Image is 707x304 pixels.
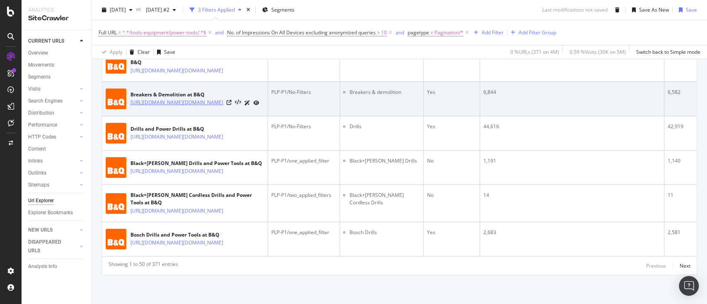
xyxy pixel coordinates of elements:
div: Url Explorer [28,196,54,205]
a: [URL][DOMAIN_NAME][DOMAIN_NAME] [130,167,223,175]
img: main image [106,123,126,144]
div: No [427,191,476,199]
a: AI Url Details [244,98,250,107]
div: 14 [483,191,661,199]
div: 0.59 % Visits ( 30K on 5M ) [569,48,626,55]
button: Save [154,45,175,59]
a: [URL][DOMAIN_NAME][DOMAIN_NAME] [130,67,223,75]
a: Segments [28,73,86,81]
button: and [396,29,404,36]
div: 44,616 [483,123,661,130]
div: Bosch Drills and Power Tools at B&Q [130,231,259,239]
a: Movements [28,61,86,69]
a: NEW URLS [28,226,77,235]
div: 2,683 [483,229,661,236]
div: DISAPPEARED URLS [28,238,70,255]
a: Overview [28,49,86,57]
div: PLP-P1/No-Filters [271,89,336,96]
div: Add Filter [482,29,504,36]
span: vs [136,5,142,12]
span: No. of Impressions On All Devices excluding anonymized queries [227,29,376,36]
div: 6,844 [483,89,661,96]
img: main image [106,157,126,178]
button: and [215,29,224,36]
div: Previous [646,262,666,269]
li: Black+[PERSON_NAME] Drills [350,157,420,165]
a: Analysis Info [28,262,86,271]
span: = [118,29,121,36]
div: Explorer Bookmarks [28,208,73,217]
div: Last modifications not saved [542,6,608,13]
img: main image [106,53,126,74]
div: Search Engines [28,97,63,105]
div: 1,191 [483,157,661,165]
li: Breakers & demolition [350,89,420,96]
a: Url Explorer [28,196,86,205]
div: Analytics [28,7,85,14]
button: Add Filter [471,28,504,38]
span: 2025 Oct. 6th [110,6,126,13]
div: CURRENT URLS [28,37,64,45]
a: Content [28,145,86,153]
li: Black+[PERSON_NAME] Cordless Drills [350,191,420,206]
div: Sitemaps [28,181,49,189]
div: Black+[PERSON_NAME] Cordless Drills and Power Tools at B&Q [130,191,264,206]
div: Visits [28,85,41,93]
button: Clear [126,45,150,59]
div: Save [164,48,175,55]
div: Apply [110,48,123,55]
div: Movements [28,61,54,69]
div: Performance [28,121,57,129]
div: 0 % URLs ( 371 on 4M ) [510,48,559,55]
div: Distribution [28,109,54,117]
div: Drills and Power Drills at B&Q [130,125,259,133]
button: Segments [259,3,298,17]
button: Add Filter Group [507,28,556,38]
img: main image [106,193,126,214]
div: Switch back to Simple mode [636,48,700,55]
a: Explorer Bookmarks [28,208,86,217]
a: [URL][DOMAIN_NAME][DOMAIN_NAME] [130,207,223,215]
div: Clear [138,48,150,55]
div: PLP-P1/No-Filters [271,123,336,130]
div: Yes [427,89,476,96]
img: main image [106,89,126,109]
div: Open Intercom Messenger [679,276,699,296]
a: Outlinks [28,169,77,177]
span: Pagination/* [434,27,463,38]
div: Save As New [639,6,669,13]
a: Distribution [28,109,77,117]
a: Visits [28,85,77,93]
button: Next [680,261,690,270]
div: No [427,157,476,165]
span: > [377,29,380,36]
a: Visit Online Page [227,100,232,105]
button: Save [676,3,697,17]
div: Segments [28,73,51,81]
div: 3 Filters Applied [198,6,235,13]
div: Overview [28,49,48,57]
span: Full URL [99,29,117,36]
div: Showing 1 to 50 of 371 entries [109,261,178,270]
span: ^.*/tools-equipment/power-tools/.*$ [122,27,206,38]
li: Drills [350,123,420,130]
a: Search Engines [28,97,77,105]
div: SiteCrawler [28,14,85,23]
div: Analysis Info [28,262,57,271]
span: 10 [381,27,387,38]
button: [DATE] #2 [142,3,179,17]
button: Apply [99,45,123,59]
div: Content [28,145,46,153]
img: main image [106,229,126,249]
button: View HTML Source [235,100,241,105]
div: Black+[PERSON_NAME] Drills and Power Tools at B&Q [130,160,262,167]
div: Save [686,6,697,13]
div: NEW URLS [28,226,53,235]
button: [DATE] [99,3,136,17]
div: times [245,6,252,14]
span: 2025 Sep. 15th #2 [142,6,169,13]
a: Inlinks [28,157,77,165]
span: Segments [271,6,294,13]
